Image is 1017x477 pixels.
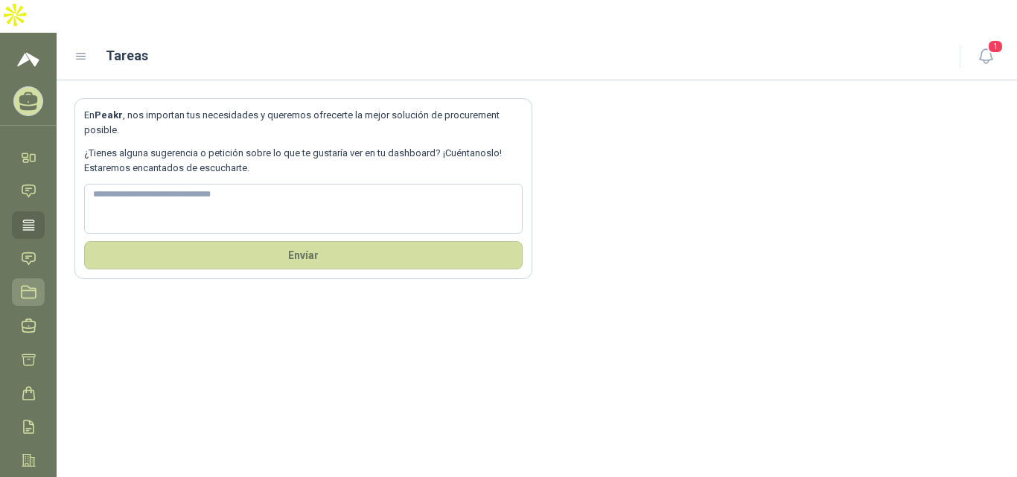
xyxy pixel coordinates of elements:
p: En , nos importan tus necesidades y queremos ofrecerte la mejor solución de procurement posible. [84,108,523,138]
b: Peakr [95,109,123,121]
button: Envíar [84,241,523,269]
h1: Tareas [106,45,148,66]
p: ¿Tienes alguna sugerencia o petición sobre lo que te gustaría ver en tu dashboard? ¡Cuéntanoslo! ... [84,146,523,176]
button: 1 [972,43,999,70]
span: 1 [987,39,1004,54]
img: Logo peakr [17,51,39,68]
